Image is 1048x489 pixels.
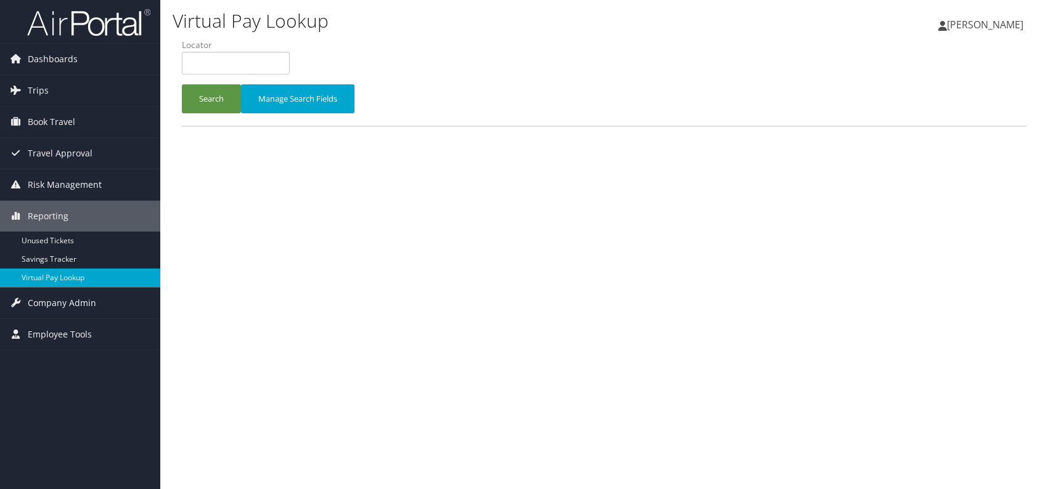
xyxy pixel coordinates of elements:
[182,84,241,113] button: Search
[28,288,96,318] span: Company Admin
[241,84,354,113] button: Manage Search Fields
[28,201,68,232] span: Reporting
[947,18,1023,31] span: [PERSON_NAME]
[173,8,748,34] h1: Virtual Pay Lookup
[28,107,75,137] span: Book Travel
[28,169,102,200] span: Risk Management
[182,39,299,51] label: Locator
[28,319,92,350] span: Employee Tools
[938,6,1036,43] a: [PERSON_NAME]
[28,75,49,106] span: Trips
[28,44,78,75] span: Dashboards
[28,138,92,169] span: Travel Approval
[27,8,150,37] img: airportal-logo.png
